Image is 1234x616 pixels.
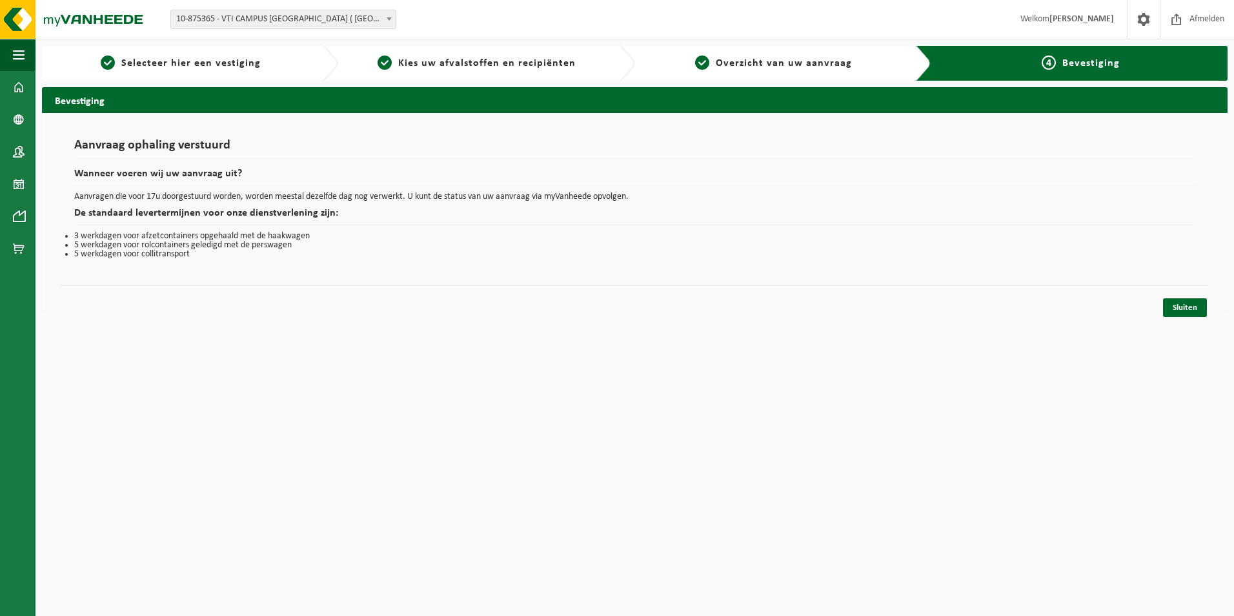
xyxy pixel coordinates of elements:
li: 3 werkdagen voor afzetcontainers opgehaald met de haakwagen [74,232,1195,241]
h2: Wanneer voeren wij uw aanvraag uit? [74,169,1195,186]
span: 1 [101,56,115,70]
li: 5 werkdagen voor collitransport [74,250,1195,259]
h2: Bevestiging [42,87,1228,112]
a: 3Overzicht van uw aanvraag [642,56,905,71]
h1: Aanvraag ophaling verstuurd [74,139,1195,159]
span: 3 [695,56,709,70]
span: 4 [1042,56,1056,70]
span: 10-875365 - VTI CAMPUS ZANDSTRAAT ( PAUWSTRAAT) - SINT-ANDRIES [170,10,396,29]
li: 5 werkdagen voor rolcontainers geledigd met de perswagen [74,241,1195,250]
span: 10-875365 - VTI CAMPUS ZANDSTRAAT ( PAUWSTRAAT) - SINT-ANDRIES [171,10,396,28]
span: Overzicht van uw aanvraag [716,58,852,68]
strong: [PERSON_NAME] [1049,14,1114,24]
a: 2Kies uw afvalstoffen en recipiënten [345,56,609,71]
p: Aanvragen die voor 17u doorgestuurd worden, worden meestal dezelfde dag nog verwerkt. U kunt de s... [74,192,1195,201]
span: Bevestiging [1062,58,1120,68]
a: Sluiten [1163,298,1207,317]
a: 1Selecteer hier een vestiging [48,56,312,71]
span: 2 [378,56,392,70]
span: Kies uw afvalstoffen en recipiënten [398,58,576,68]
span: Selecteer hier een vestiging [121,58,261,68]
h2: De standaard levertermijnen voor onze dienstverlening zijn: [74,208,1195,225]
